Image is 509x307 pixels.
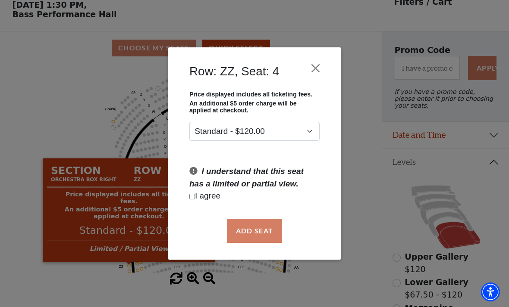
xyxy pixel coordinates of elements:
[189,165,320,190] p: I understand that this seat has a limited or partial view.
[189,91,320,98] p: Price displayed includes all ticketing fees.
[189,99,320,113] p: An additional $5 order charge will be applied at checkout.
[189,190,320,202] p: I agree
[481,282,500,301] div: Accessibility Menu
[189,64,279,78] h4: Row: ZZ, Seat: 4
[308,60,324,76] button: Close
[189,194,195,199] input: Checkbox field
